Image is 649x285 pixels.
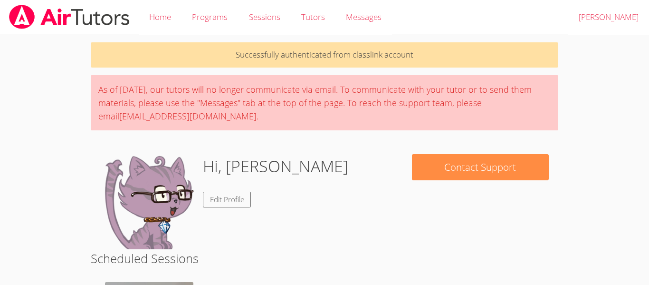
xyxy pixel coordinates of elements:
[8,5,131,29] img: airtutors_banner-c4298cdbf04f3fff15de1276eac7730deb9818008684d7c2e4769d2f7ddbe033.png
[346,11,382,22] span: Messages
[412,154,549,180] button: Contact Support
[91,249,558,267] h2: Scheduled Sessions
[91,42,558,68] p: Successfully authenticated from classlink account
[203,154,348,178] h1: Hi, [PERSON_NAME]
[100,154,195,249] img: default.png
[203,192,251,207] a: Edit Profile
[91,75,558,130] div: As of [DATE], our tutors will no longer communicate via email. To communicate with your tutor or ...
